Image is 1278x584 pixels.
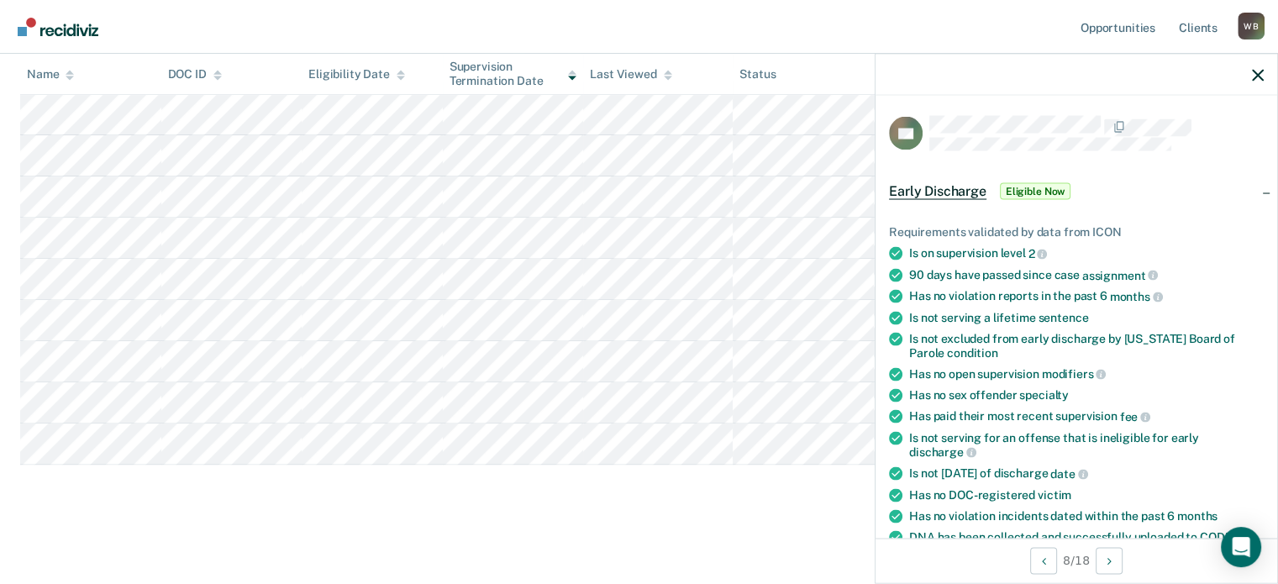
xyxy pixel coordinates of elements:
div: Eligibility Date [308,67,405,82]
div: W B [1238,13,1265,39]
button: Previous Opportunity [1030,547,1057,574]
button: Next Opportunity [1096,547,1123,574]
button: Profile dropdown button [1238,13,1265,39]
span: condition [947,345,998,359]
span: fee [1120,409,1150,423]
span: Early Discharge [889,183,986,200]
span: sentence [1038,310,1088,324]
div: Has no violation reports in the past 6 [909,289,1264,304]
div: Is not excluded from early discharge by [US_STATE] Board of Parole [909,331,1264,360]
span: specialty [1019,388,1069,402]
div: Has no violation incidents dated within the past 6 [909,508,1264,523]
div: Has no DOC-registered [909,487,1264,502]
div: Is not serving a lifetime [909,310,1264,324]
div: Has no open supervision [909,366,1264,381]
div: Early DischargeEligible Now [876,165,1277,218]
div: Is not [DATE] of discharge [909,466,1264,481]
div: Status [739,67,776,82]
span: 2 [1028,246,1048,260]
div: Requirements validated by data from ICON [889,225,1264,239]
div: 8 / 18 [876,538,1277,582]
span: months [1110,290,1163,303]
div: Is not serving for an offense that is ineligible for early [909,430,1264,459]
div: Open Intercom Messenger [1221,527,1261,567]
span: assignment [1082,268,1158,281]
div: DOC ID [168,67,222,82]
span: modifiers [1042,367,1107,381]
div: 90 days have passed since case [909,267,1264,282]
span: discharge [909,445,976,459]
div: Is on supervision level [909,246,1264,261]
span: date [1050,466,1087,480]
div: Has paid their most recent supervision [909,409,1264,424]
span: victim [1038,487,1071,501]
span: months [1177,508,1218,522]
span: Eligible Now [1000,183,1071,200]
div: Name [27,67,74,82]
div: Has no sex offender [909,388,1264,402]
span: CODIS [1200,529,1235,543]
img: Recidiviz [18,18,98,36]
div: Supervision Termination Date [450,60,577,88]
div: Last Viewed [590,67,671,82]
div: DNA has been collected and successfully uploaded to [909,529,1264,544]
